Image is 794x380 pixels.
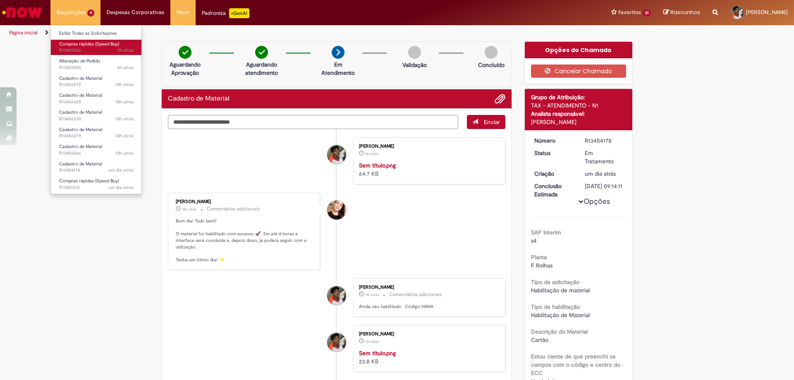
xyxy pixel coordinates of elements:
time: 28/08/2025 09:39:28 [115,150,134,156]
p: Bom dia! Tudo bem? O material foi habilitado com sucesso 🚀. Em até 4 horas a interface será concl... [176,218,313,263]
a: Exibir Todas as Solicitações [51,29,142,38]
b: Planta [531,253,547,261]
a: Aberto R13454178 : Cadastro de Material [51,160,142,175]
span: Cadastro de Material [59,161,102,167]
a: Aberto R13459326 : Compras rápidas (Speed Buy) [51,40,142,55]
div: [PERSON_NAME] [359,285,497,290]
div: [PERSON_NAME] [176,199,313,204]
span: Despesas Corporativas [107,8,164,17]
div: 64.7 KB [359,161,497,178]
time: 28/08/2025 16:39:26 [365,151,378,156]
a: Aberto R13456428 : Cadastro de Material [51,91,142,106]
span: Rascunhos [670,8,700,16]
span: Alteração de Pedido [59,58,100,64]
span: 10h atrás [115,81,134,88]
span: Cadastro de Material [59,109,102,115]
span: 4h atrás [117,65,134,71]
span: More [177,8,189,17]
div: ISRAEL TAITE [327,145,346,164]
button: Cancelar Chamado [531,65,627,78]
div: 23.8 KB [359,349,497,366]
time: 28/08/2025 10:16:23 [115,81,134,88]
dt: Número [528,136,579,145]
b: SAP Interim [531,229,561,236]
div: [DATE] 09:14:11 [585,182,623,190]
div: R13454178 [585,136,623,145]
span: 10h atrás [115,99,134,105]
div: 27/08/2025 18:31:36 [585,170,623,178]
time: 28/08/2025 09:42:05 [115,116,134,122]
span: R13456428 [59,99,134,105]
div: [PERSON_NAME] [531,118,627,126]
span: R13456279 [59,133,134,139]
span: R13456290 [59,116,134,122]
time: 27/08/2025 18:31:36 [585,170,616,177]
div: [PERSON_NAME] [359,144,497,149]
span: R13454178 [59,167,134,174]
p: Aguardando atendimento [242,60,282,77]
div: Em Tratamento [585,149,623,165]
span: 10h atrás [182,207,196,212]
time: 28/08/2025 09:58:42 [115,99,134,105]
span: F. Rolhas [531,262,552,269]
h2: Cadastro de Material Histórico de tíquete [168,95,230,103]
div: Opções do Chamado [525,42,633,58]
span: Enviar [484,118,500,126]
button: Enviar [467,115,505,129]
b: Descrição do Material [531,328,588,335]
ul: Trilhas de página [6,25,523,41]
span: R13456266 [59,150,134,157]
div: [PERSON_NAME] [359,332,497,337]
span: R13459326 [59,47,134,54]
a: Aberto R13459055 : Alteração de Pedido [51,57,142,72]
span: 11h atrás [365,339,379,344]
span: 10h atrás [115,116,134,122]
b: Estou ciente de que preenchi os campos com o código e centro do ECC [531,353,620,377]
img: ServiceNow [1,4,43,21]
a: Página inicial [9,29,38,36]
p: Em Atendimento [318,60,358,77]
time: 28/08/2025 09:41:00 [115,133,134,139]
dt: Status [528,149,579,157]
img: check-circle-green.png [179,46,191,59]
time: 27/08/2025 10:41:43 [108,184,134,191]
time: 28/08/2025 10:25:16 [182,207,196,212]
a: Aberto R13456279 : Cadastro de Material [51,125,142,141]
time: 27/08/2025 18:31:40 [108,167,134,173]
span: Compras rápidas (Speed Buy) [59,178,119,184]
b: Tipo de habilitação [531,303,580,311]
b: Tipo de solicitação [531,278,579,286]
p: Ainda não habilitado. Código HANA [359,304,497,310]
a: Aberto R13456572 : Cadastro de Material [51,74,142,89]
span: Cadastro de Material [59,92,102,98]
small: Comentários adicionais [389,291,442,298]
span: 9 [87,10,94,17]
div: Grupo de Atribuição: [531,93,627,101]
a: Aberto R13451576 : Compras rápidas (Speed Buy) [51,177,142,192]
span: Habilitação de Material [531,311,590,319]
textarea: Digite sua mensagem aqui... [168,115,458,129]
span: um dia atrás [108,184,134,191]
div: ISRAEL TAITE [327,333,346,352]
p: +GenAi [229,8,249,18]
span: R13451576 [59,184,134,191]
time: 28/08/2025 16:16:24 [117,65,134,71]
a: Rascunhos [663,9,700,17]
p: Validação [402,61,427,69]
span: Habilitação de material [531,287,590,294]
a: Aberto R13456290 : Cadastro de Material [51,108,142,123]
time: 28/08/2025 08:53:03 [365,292,379,297]
img: arrow-next.png [332,46,344,59]
span: [PERSON_NAME] [746,9,788,16]
span: um dia atrás [108,167,134,173]
div: ISRAEL TAITE [327,286,346,305]
time: 28/08/2025 16:53:31 [117,47,134,53]
div: Analista responsável: [531,110,627,118]
p: Aguardando Aprovação [165,60,205,77]
img: img-circle-grey.png [408,46,421,59]
ul: Requisições [50,25,142,194]
span: Requisições [57,8,86,17]
a: Sem título.png [359,349,396,357]
span: Cadastro de Material [59,143,102,150]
